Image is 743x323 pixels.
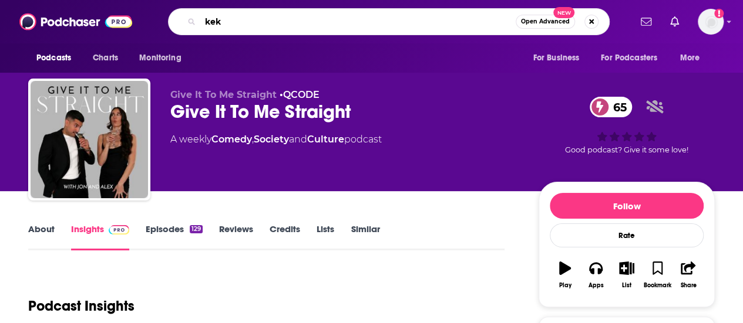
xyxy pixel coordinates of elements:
div: Rate [550,223,704,247]
a: InsightsPodchaser Pro [71,223,129,250]
input: Search podcasts, credits, & more... [200,12,516,31]
div: Search podcasts, credits, & more... [168,8,610,35]
span: Logged in as abirchfield [698,9,724,35]
img: Give It To Me Straight [31,81,148,198]
button: open menu [28,47,86,69]
a: Similar [351,223,379,250]
a: Culture [307,134,344,145]
button: open menu [672,47,715,69]
a: Comedy [211,134,252,145]
svg: Add a profile image [714,9,724,18]
a: Reviews [219,223,253,250]
img: Podchaser - Follow, Share and Rate Podcasts [19,11,132,33]
a: Show notifications dropdown [636,12,656,32]
button: Show profile menu [698,9,724,35]
img: User Profile [698,9,724,35]
h1: Podcast Insights [28,297,135,315]
img: Podchaser Pro [109,225,129,234]
a: 65 [590,97,633,117]
a: QCODE [283,89,320,100]
span: For Business [533,50,579,66]
button: Bookmark [642,254,673,296]
button: Share [673,254,704,296]
span: Open Advanced [521,19,570,25]
div: Apps [589,282,604,289]
span: Charts [93,50,118,66]
span: New [553,7,574,18]
span: • [280,89,320,100]
a: Charts [85,47,125,69]
a: Society [254,134,289,145]
button: open menu [131,47,196,69]
span: More [680,50,700,66]
div: Share [680,282,696,289]
button: List [611,254,642,296]
button: Open AdvancedNew [516,15,575,29]
div: Bookmark [644,282,671,289]
button: open menu [593,47,674,69]
div: 65Good podcast? Give it some love! [539,89,715,162]
button: Apps [580,254,611,296]
a: Credits [270,223,300,250]
span: Good podcast? Give it some love! [565,145,688,154]
span: and [289,134,307,145]
span: Give It To Me Straight [170,89,277,100]
button: Play [550,254,580,296]
a: About [28,223,55,250]
span: 65 [601,97,633,117]
span: Monitoring [139,50,181,66]
a: Show notifications dropdown [665,12,684,32]
span: For Podcasters [601,50,657,66]
div: Play [559,282,571,289]
span: , [252,134,254,145]
div: A weekly podcast [170,132,382,147]
a: Lists [317,223,334,250]
div: 129 [190,225,203,233]
button: Follow [550,193,704,219]
div: List [622,282,631,289]
button: open menu [525,47,594,69]
a: Episodes129 [146,223,203,250]
span: Podcasts [36,50,71,66]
